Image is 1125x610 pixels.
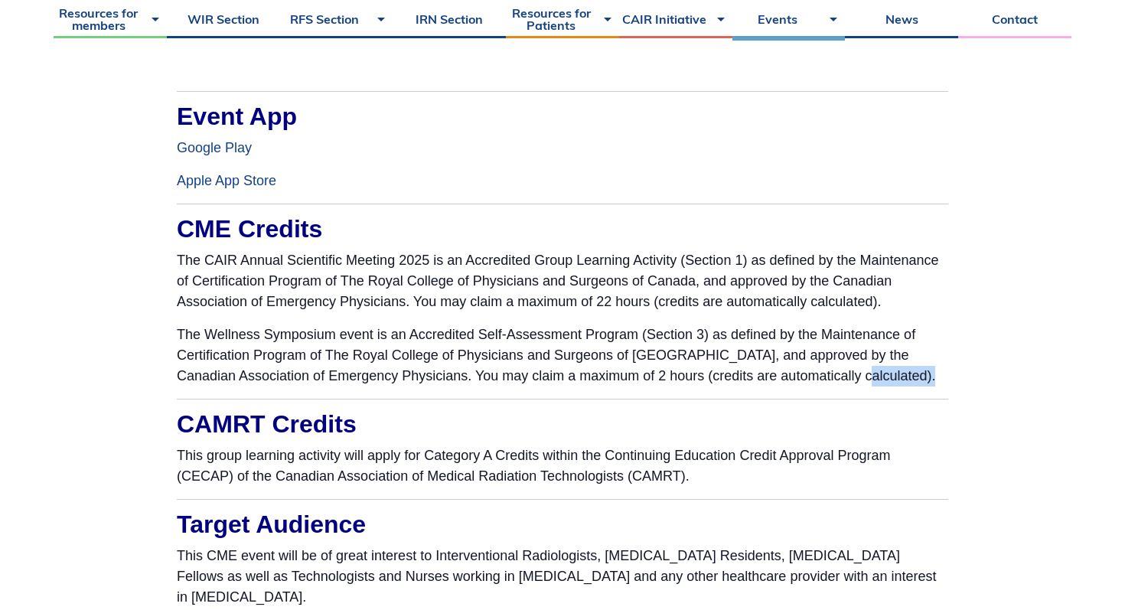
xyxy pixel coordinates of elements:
[177,410,357,438] span: CAMRT Credits
[177,445,948,487] p: This group learning activity will apply for Category A Credits within the Continuing Education Cr...
[177,215,322,243] span: CME Credits
[177,511,366,538] span: Target Audience
[177,140,252,155] a: Google Play
[177,250,948,312] p: The CAIR Annual Scientific Meeting 2025 is an Accredited Group Learning Activity (Section 1) as d...
[177,546,948,608] p: This CME event will be of great interest to Interventional Radiologists, [MEDICAL_DATA] Residents...
[177,173,276,188] a: Apple App Store
[177,103,297,130] span: Event App
[177,325,948,387] p: The Wellness Symposium event is an Accredited Self-Assessment Program (Section 3) as defined by t...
